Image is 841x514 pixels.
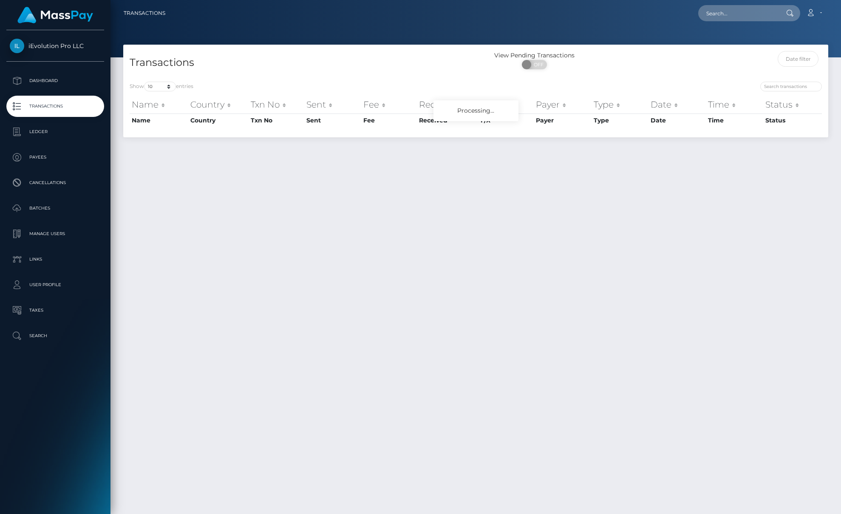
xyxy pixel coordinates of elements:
[706,114,763,127] th: Time
[361,114,417,127] th: Fee
[249,114,304,127] th: Txn No
[763,114,822,127] th: Status
[6,70,104,91] a: Dashboard
[130,82,193,91] label: Show entries
[763,96,822,113] th: Status
[698,5,778,21] input: Search...
[6,300,104,321] a: Taxes
[10,100,101,113] p: Transactions
[760,82,822,91] input: Search transactions
[361,96,417,113] th: Fee
[433,100,518,121] div: Processing...
[6,147,104,168] a: Payees
[10,202,101,215] p: Batches
[10,278,101,291] p: User Profile
[6,172,104,193] a: Cancellations
[188,114,249,127] th: Country
[130,114,188,127] th: Name
[10,151,101,164] p: Payees
[6,96,104,117] a: Transactions
[130,55,470,70] h4: Transactions
[188,96,249,113] th: Country
[417,96,479,113] th: Received
[592,96,648,113] th: Type
[10,74,101,87] p: Dashboard
[706,96,763,113] th: Time
[476,51,593,60] div: View Pending Transactions
[6,325,104,346] a: Search
[130,96,188,113] th: Name
[592,114,648,127] th: Type
[479,96,534,113] th: F/X
[417,114,479,127] th: Received
[304,96,361,113] th: Sent
[10,304,101,317] p: Taxes
[6,223,104,244] a: Manage Users
[10,176,101,189] p: Cancellations
[6,42,104,50] span: iEvolution Pro LLC
[10,253,101,266] p: Links
[10,39,24,53] img: iEvolution Pro LLC
[17,7,93,23] img: MassPay Logo
[10,329,101,342] p: Search
[144,82,176,91] select: Showentries
[6,121,104,142] a: Ledger
[527,60,548,69] span: OFF
[6,198,104,219] a: Batches
[10,227,101,240] p: Manage Users
[10,125,101,138] p: Ledger
[648,114,705,127] th: Date
[304,114,361,127] th: Sent
[534,96,592,113] th: Payer
[778,51,818,67] input: Date filter
[6,274,104,295] a: User Profile
[6,249,104,270] a: Links
[648,96,705,113] th: Date
[534,114,592,127] th: Payer
[249,96,304,113] th: Txn No
[124,4,165,22] a: Transactions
